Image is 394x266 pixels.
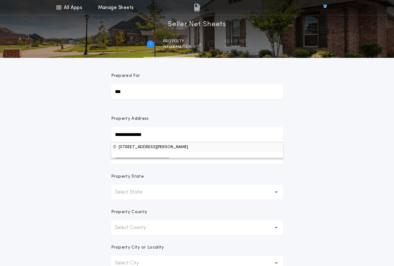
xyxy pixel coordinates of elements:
h1: Seller Net Sheets [168,20,226,30]
img: vs-icon [312,4,338,11]
h2: 1 [150,42,151,47]
button: Select State [111,185,283,200]
p: Select State [115,189,152,196]
p: Property State [111,174,144,180]
p: Select County [115,224,156,231]
button: Property Address [111,142,283,152]
h2: 2 [211,42,213,47]
p: Property Address [111,116,283,122]
span: information [163,44,192,49]
p: Property City or Locality [111,245,164,251]
span: SELLER NET [224,39,247,44]
input: Prepared For [111,84,283,99]
p: Property County [111,209,147,215]
span: SCENARIO [224,44,247,49]
span: Property [163,39,192,44]
img: img [194,4,200,11]
button: Select County [111,220,283,235]
p: Prepared For [111,73,140,79]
